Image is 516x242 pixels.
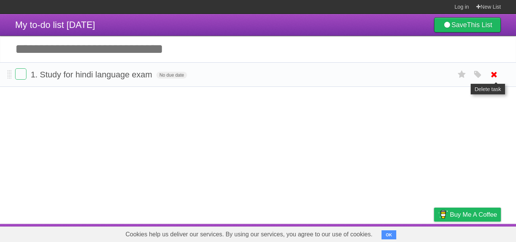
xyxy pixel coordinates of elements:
b: This List [467,21,492,29]
span: No due date [156,72,187,79]
button: OK [382,230,396,239]
span: 1. Study for hindi language exam [31,70,154,79]
a: Developers [358,226,389,240]
span: Cookies help us deliver our services. By using our services, you agree to our use of cookies. [118,227,380,242]
label: Star task [455,68,469,81]
a: Terms [399,226,415,240]
label: Done [15,68,26,80]
a: Suggest a feature [453,226,501,240]
a: Buy me a coffee [434,208,501,222]
span: Buy me a coffee [450,208,497,221]
a: About [334,226,349,240]
a: Privacy [424,226,444,240]
img: Buy me a coffee [438,208,448,221]
a: SaveThis List [434,17,501,32]
span: My to-do list [DATE] [15,20,95,30]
